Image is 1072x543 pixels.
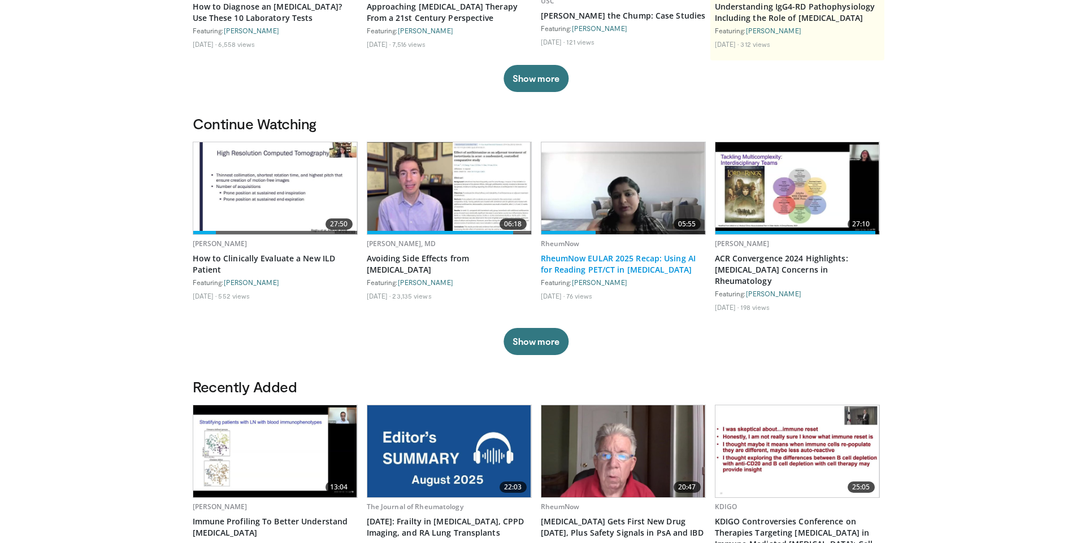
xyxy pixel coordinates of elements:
li: [DATE] [541,291,565,300]
button: Show more [504,65,568,92]
a: 25:05 [715,405,879,497]
li: [DATE] [367,291,391,300]
a: [PERSON_NAME] [572,24,627,32]
a: Immune Profiling To Better Understand [MEDICAL_DATA] [193,516,358,538]
a: 27:50 [193,142,357,234]
li: [DATE] [193,40,217,49]
a: 20:47 [541,405,705,497]
span: 06:18 [500,218,527,230]
a: [PERSON_NAME] [715,239,770,248]
li: [DATE] [715,303,739,312]
a: [PERSON_NAME], MD [367,239,436,248]
a: [PERSON_NAME] [572,278,627,286]
h3: Recently Added [193,378,880,396]
a: [PERSON_NAME] [224,278,279,286]
span: 22:03 [500,481,527,493]
img: 2bd6a877-8d39-4906-9aeb-268a9ae4a322.620x360_q85_upscale.jpg [367,405,531,497]
div: Featuring: [193,278,358,287]
li: [DATE] [715,40,739,49]
img: 67e6b858-872f-40c9-890a-b4902d62978b.620x360_q85_upscale.jpg [715,405,879,497]
a: Approaching [MEDICAL_DATA] Therapy From a 21st Century Perspective [367,1,532,24]
img: 545b40b0-2844-4b68-b8d5-8e71e68ffd8d.620x360_q85_upscale.jpg [541,142,705,234]
li: 23,135 views [392,291,431,300]
img: 5ae458b1-ac35-4e27-810b-d37d0b015867.620x360_q85_upscale.jpg [715,142,879,234]
span: 05:55 [674,218,701,230]
a: [PERSON_NAME] [193,502,248,511]
a: Understanding IgG4-RD Pathophysiology Including the Role of [MEDICAL_DATA] [715,1,880,24]
a: The Journal of Rheumatology [367,502,463,511]
a: [PERSON_NAME] [224,27,279,34]
a: [PERSON_NAME] the Chump: Case Studies [541,10,706,21]
a: ACR Convergence 2024 Highlights: [MEDICAL_DATA] Concerns in Rheumatology [715,253,880,287]
a: [PERSON_NAME] [746,27,801,34]
img: 6f9900f7-f6e7-4fd7-bcbb-2a1dc7b7d476.620x360_q85_upscale.jpg [367,142,531,234]
li: [DATE] [367,40,391,49]
li: 6,558 views [218,40,255,49]
a: [PERSON_NAME] [193,239,248,248]
div: Featuring: [541,24,706,33]
li: 552 views [218,291,250,300]
a: KDIGO [715,502,737,511]
a: 27:10 [715,142,879,234]
a: 22:03 [367,405,531,497]
h3: Continue Watching [193,115,880,133]
span: 25:05 [848,481,875,493]
img: 90db992e-beec-4f80-9e45-aba89b7d7d17.620x360_q85_upscale.jpg [193,405,357,497]
a: RheumNow [541,502,580,511]
a: [PERSON_NAME] [398,27,453,34]
li: 121 views [566,37,594,46]
div: Featuring: [367,26,532,35]
a: [DATE]: Frailty in [MEDICAL_DATA], CPPD Imaging, and RA Lung Transplants [367,516,532,538]
img: 610881cd-0737-4664-8ff2-415c0b479969.620x360_q85_upscale.jpg [193,142,357,234]
div: Featuring: [367,278,532,287]
span: 27:50 [325,218,353,230]
a: RheumNow EULAR 2025 Recap: Using AI for Reading PET/CT in [MEDICAL_DATA] [541,253,706,275]
span: 13:04 [325,481,353,493]
a: 13:04 [193,405,357,497]
img: a56aff43-364c-446d-b5cd-0422e68ce06d.620x360_q85_upscale.jpg [541,405,705,497]
a: How to Diagnose an [MEDICAL_DATA]? Use These 10 Laboratory Tests [193,1,358,24]
span: 27:10 [848,218,875,230]
div: Featuring: [715,26,880,35]
li: [DATE] [541,37,565,46]
a: RheumNow [541,239,580,248]
div: Featuring: [193,26,358,35]
li: [DATE] [193,291,217,300]
a: How to Clinically Evaluate a New ILD Patient [193,253,358,275]
div: Featuring: [541,278,706,287]
li: 312 views [740,40,770,49]
a: Avoiding Side Effects from [MEDICAL_DATA] [367,253,532,275]
li: 198 views [740,303,770,312]
a: [MEDICAL_DATA] Gets First New Drug [DATE], Plus Safety Signals in PsA and IBD [541,516,706,538]
a: [PERSON_NAME] [746,290,801,297]
button: Show more [504,328,568,355]
a: 06:18 [367,142,531,234]
span: 20:47 [674,481,701,493]
a: 05:55 [541,142,705,234]
a: [PERSON_NAME] [398,278,453,286]
li: 7,516 views [392,40,426,49]
div: Featuring: [715,289,880,298]
li: 76 views [566,291,592,300]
